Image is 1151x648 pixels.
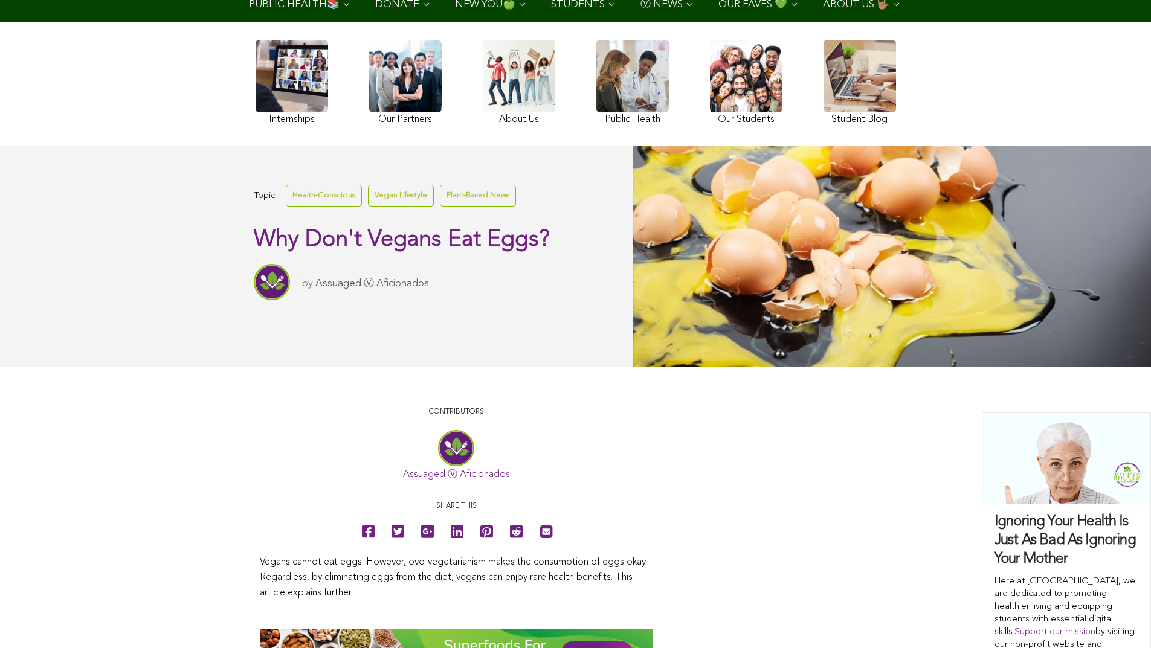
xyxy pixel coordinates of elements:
p: CONTRIBUTORS [260,406,653,418]
span: Why Don't Vegans Eat Eggs? [254,228,549,251]
span: by [302,278,313,289]
a: Assuaged Ⓥ Aficionados [315,278,429,289]
p: Share this [260,501,653,512]
a: Health-Conscious [286,185,362,206]
p: Vegans cannot eat eggs. However, ovo-vegetarianism makes the consumption of eggs okay. Regardless... [260,555,653,601]
span: Topic: [254,188,277,204]
iframe: Chat Widget [1091,590,1151,648]
a: Vegan Lifestyle [368,185,434,206]
img: Assuaged Ⓥ Aficionados [254,264,290,300]
a: Plant-Based News [440,185,516,206]
a: Assuaged Ⓥ Aficionados [403,470,510,480]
